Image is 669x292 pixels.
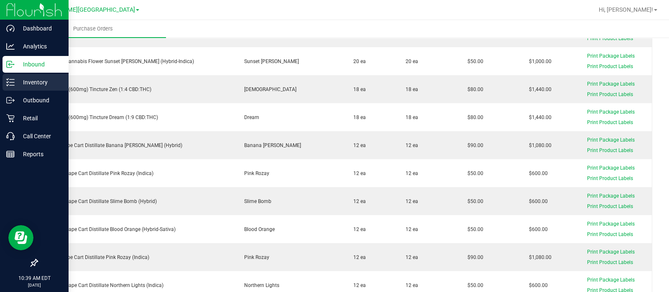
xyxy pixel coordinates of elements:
span: 12 ea [349,282,366,288]
inline-svg: Dashboard [6,24,15,33]
inline-svg: Outbound [6,96,15,104]
inline-svg: Retail [6,114,15,122]
div: FT 1g Vape Cart Distillate Banana [PERSON_NAME] (Hybrid) [43,142,230,149]
div: FT 0.5g Vape Cart Distillate Northern Lights (Indica) [43,282,230,289]
span: $50.00 [463,226,483,232]
span: Print Package Labels [587,81,635,87]
inline-svg: Call Center [6,132,15,140]
div: FT 0.5g Vape Cart Distillate Blood Orange (Hybrid-Sativa) [43,226,230,233]
span: $90.00 [463,142,483,148]
p: Dashboard [15,23,65,33]
span: 12 ea [349,226,366,232]
span: $1,440.00 [525,114,552,120]
span: Print Product Labels [587,119,633,125]
span: Hi, [PERSON_NAME]! [599,6,653,13]
span: $80.00 [463,114,483,120]
span: Purchase Orders [62,25,124,33]
span: $600.00 [525,170,548,176]
span: $1,000.00 [525,58,552,64]
span: 12 ea [406,282,418,289]
span: 12 ea [406,198,418,205]
span: Slime Bomb [240,198,271,204]
span: Blood Orange [240,226,275,232]
span: 18 ea [406,86,418,93]
inline-svg: Inventory [6,78,15,86]
span: Print Product Labels [587,175,633,181]
span: Print Package Labels [587,137,635,143]
p: Inbound [15,59,65,69]
span: [PERSON_NAME][GEOGRAPHIC_DATA] [32,6,135,13]
span: Print Package Labels [587,221,635,227]
span: 12 ea [406,226,418,233]
span: 12 ea [349,254,366,260]
span: Sunset [PERSON_NAME] [240,58,299,64]
p: Inventory [15,77,65,87]
p: [DATE] [4,282,65,288]
span: Print Product Labels [587,231,633,237]
p: 10:39 AM EDT [4,274,65,282]
span: Dream [240,114,259,120]
div: FT 0.5g Vape Cart Distillate Pink Rozay (Indica) [43,170,230,177]
span: $600.00 [525,198,548,204]
span: 20 ea [406,58,418,65]
span: Print Product Labels [587,259,633,265]
span: $50.00 [463,198,483,204]
a: Purchase Orders [20,20,166,38]
span: Print Product Labels [587,203,633,209]
div: FT 3.5g Cannabis Flower Sunset [PERSON_NAME] (Hybrid-Indica) [43,58,230,65]
span: 18 ea [406,114,418,121]
span: Print Package Labels [587,109,635,115]
span: Print Product Labels [587,147,633,153]
inline-svg: Reports [6,150,15,158]
span: $50.00 [463,170,483,176]
span: 18 ea [349,114,366,120]
div: SW 30ml (600mg) Tincture Zen (1:4 CBD:THC) [43,86,230,93]
span: Print Product Labels [587,63,633,69]
span: 12 ea [406,254,418,261]
span: Print Product Labels [587,91,633,97]
p: Outbound [15,95,65,105]
inline-svg: Analytics [6,42,15,51]
p: Analytics [15,41,65,51]
span: 12 ea [406,170,418,177]
span: [DEMOGRAPHIC_DATA] [240,86,296,92]
span: $90.00 [463,254,483,260]
span: $600.00 [525,282,548,288]
p: Call Center [15,131,65,141]
span: 12 ea [406,142,418,149]
span: Print Package Labels [587,165,635,171]
div: FT 1g Vape Cart Distillate Pink Rozay (Indica) [43,254,230,261]
span: 20 ea [349,58,366,64]
span: Print Product Labels [587,36,633,41]
span: $1,440.00 [525,86,552,92]
span: $80.00 [463,86,483,92]
span: Print Package Labels [587,193,635,199]
span: 12 ea [349,170,366,176]
p: Retail [15,113,65,123]
iframe: Resource center [8,225,33,250]
div: SW 30ml (600mg) Tincture Dream (1:9 CBD:THC) [43,114,230,121]
div: FT 0.5g Vape Cart Distillate Slime Bomb (Hybrid) [43,198,230,205]
span: Northern Lights [240,282,279,288]
span: Print Package Labels [587,249,635,255]
span: $50.00 [463,282,483,288]
span: Banana [PERSON_NAME] [240,142,301,148]
inline-svg: Inbound [6,60,15,69]
span: Pink Rozay [240,170,269,176]
span: 18 ea [349,86,366,92]
span: Print Package Labels [587,277,635,283]
span: $600.00 [525,226,548,232]
span: $50.00 [463,58,483,64]
span: Pink Rozay [240,254,269,260]
span: 12 ea [349,198,366,204]
span: Print Package Labels [587,53,635,59]
span: $1,080.00 [525,254,552,260]
p: Reports [15,149,65,159]
span: 12 ea [349,142,366,148]
span: $1,080.00 [525,142,552,148]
